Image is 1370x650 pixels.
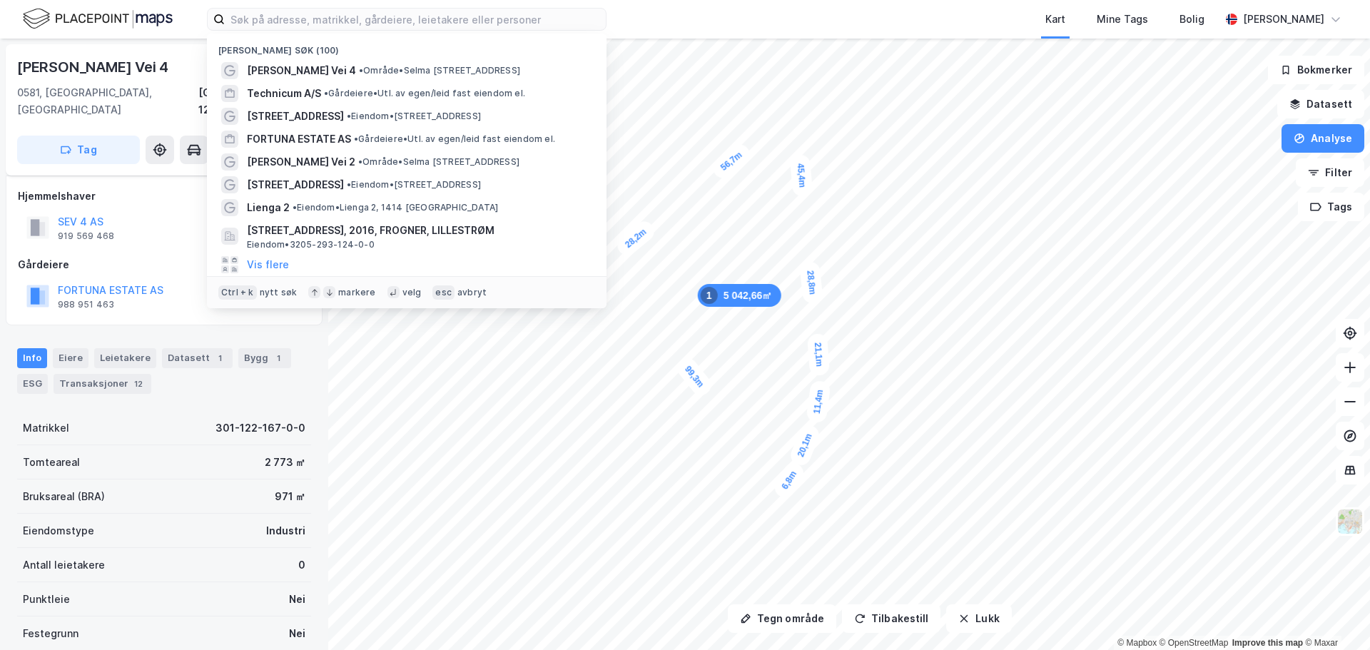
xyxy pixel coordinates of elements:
[1336,508,1364,535] img: Z
[215,420,305,437] div: 301-122-167-0-0
[53,348,88,368] div: Eiere
[23,454,80,471] div: Tomteareal
[23,6,173,31] img: logo.f888ab2527a4732fd821a326f86c7f29.svg
[213,351,227,365] div: 1
[247,256,289,273] button: Vis flere
[247,176,344,193] span: [STREET_ADDRESS]
[1282,124,1364,153] button: Analyse
[1277,90,1364,118] button: Datasett
[1243,11,1324,28] div: [PERSON_NAME]
[247,62,356,79] span: [PERSON_NAME] Vei 4
[1298,193,1364,221] button: Tags
[1232,638,1303,648] a: Improve this map
[1117,638,1157,648] a: Mapbox
[23,522,94,539] div: Eiendomstype
[402,287,422,298] div: velg
[359,65,363,76] span: •
[23,488,105,505] div: Bruksareal (BRA)
[293,202,498,213] span: Eiendom • Lienga 2, 1414 [GEOGRAPHIC_DATA]
[1160,638,1229,648] a: OpenStreetMap
[17,374,48,394] div: ESG
[247,199,290,216] span: Lienga 2
[1299,582,1370,650] iframe: Chat Widget
[709,141,754,182] div: Map marker
[289,591,305,608] div: Nei
[23,557,105,574] div: Antall leietakere
[54,374,151,394] div: Transaksjoner
[17,136,140,164] button: Tag
[806,380,831,423] div: Map marker
[198,84,311,118] div: [GEOGRAPHIC_DATA], 122/167
[698,284,781,307] div: Map marker
[247,131,351,148] span: FORTUNA ESTATE AS
[260,287,298,298] div: nytt søk
[238,348,291,368] div: Bygg
[275,488,305,505] div: 971 ㎡
[17,348,47,368] div: Info
[58,230,114,242] div: 919 569 468
[946,604,1011,633] button: Lukk
[347,179,351,190] span: •
[131,377,146,391] div: 12
[338,287,375,298] div: markere
[354,133,555,145] span: Gårdeiere • Utl. av egen/leid fast eiendom el.
[298,557,305,574] div: 0
[359,65,520,76] span: Område • Selma [STREET_ADDRESS]
[266,522,305,539] div: Industri
[162,348,233,368] div: Datasett
[225,9,606,30] input: Søk på adresse, matrikkel, gårdeiere, leietakere eller personer
[247,153,355,171] span: [PERSON_NAME] Vei 2
[790,154,813,197] div: Map marker
[58,299,114,310] div: 988 951 463
[1045,11,1065,28] div: Kart
[324,88,328,98] span: •
[347,111,351,121] span: •
[771,459,808,501] div: Map marker
[347,111,481,122] span: Eiendom • [STREET_ADDRESS]
[1296,158,1364,187] button: Filter
[218,285,257,300] div: Ctrl + k
[247,239,375,250] span: Eiendom • 3205-293-124-0-0
[23,625,78,642] div: Festegrunn
[701,287,718,304] div: 1
[18,188,310,205] div: Hjemmelshaver
[17,84,198,118] div: 0581, [GEOGRAPHIC_DATA], [GEOGRAPHIC_DATA]
[293,202,297,213] span: •
[358,156,519,168] span: Område • Selma [STREET_ADDRESS]
[788,422,822,468] div: Map marker
[23,420,69,437] div: Matrikkel
[1268,56,1364,84] button: Bokmerker
[247,108,344,125] span: [STREET_ADDRESS]
[457,287,487,298] div: avbryt
[1179,11,1204,28] div: Bolig
[614,218,659,260] div: Map marker
[247,85,321,102] span: Technicum A/S
[842,604,940,633] button: Tilbakestill
[247,222,589,239] span: [STREET_ADDRESS], 2016, FROGNER, LILLESTRØM
[432,285,455,300] div: esc
[1299,582,1370,650] div: Kontrollprogram for chat
[94,348,156,368] div: Leietakere
[265,454,305,471] div: 2 773 ㎡
[324,88,525,99] span: Gårdeiere • Utl. av egen/leid fast eiendom el.
[347,179,481,191] span: Eiendom • [STREET_ADDRESS]
[289,625,305,642] div: Nei
[23,591,70,608] div: Punktleie
[674,355,715,400] div: Map marker
[18,256,310,273] div: Gårdeiere
[271,351,285,365] div: 1
[358,156,362,167] span: •
[1097,11,1148,28] div: Mine Tags
[807,333,830,376] div: Map marker
[207,34,607,59] div: [PERSON_NAME] søk (100)
[354,133,358,144] span: •
[17,56,171,78] div: [PERSON_NAME] Vei 4
[799,261,823,305] div: Map marker
[728,604,836,633] button: Tegn område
